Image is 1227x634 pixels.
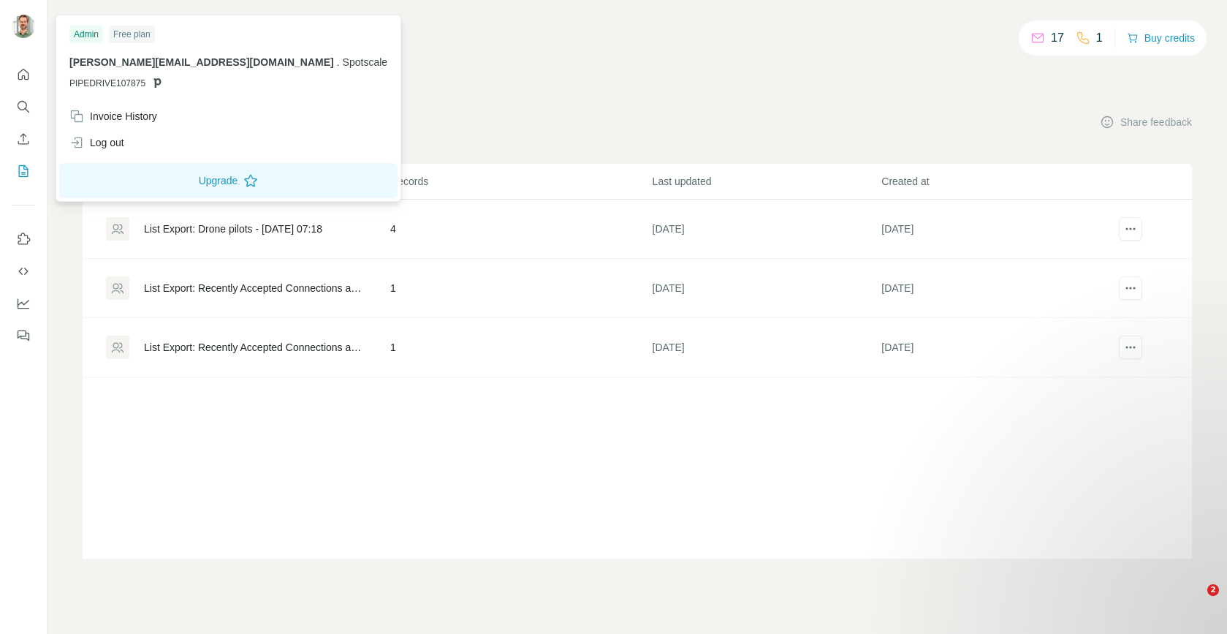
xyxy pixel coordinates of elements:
p: Last updated [653,174,881,189]
button: actions [1119,217,1142,241]
iframe: Intercom live chat [1177,584,1212,619]
div: Invoice History [69,109,157,124]
span: [PERSON_NAME][EMAIL_ADDRESS][DOMAIN_NAME] [69,56,334,68]
img: Avatar [12,15,35,38]
div: List Export: Recently Accepted Connections and InMails - [DATE] 10:37 [144,340,365,355]
button: My lists [12,158,35,184]
p: Created at [881,174,1109,189]
td: [DATE] [652,318,881,377]
div: Log out [69,135,124,150]
td: [DATE] [881,318,1110,377]
button: Use Surfe API [12,258,35,284]
button: Use Surfe on LinkedIn [12,226,35,252]
div: List Export: Drone pilots - [DATE] 07:18 [144,222,322,236]
span: . [337,56,340,68]
span: Spotscale [343,56,387,68]
p: 1 [1096,29,1103,47]
td: [DATE] [881,259,1110,318]
button: Search [12,94,35,120]
td: [DATE] [652,259,881,318]
span: PIPEDRIVE107875 [69,77,145,90]
button: Feedback [12,322,35,349]
button: Share feedback [1100,115,1192,129]
td: 1 [390,259,651,318]
div: Free plan [109,26,155,43]
button: actions [1119,276,1142,300]
td: 4 [390,200,651,259]
button: Quick start [12,61,35,88]
div: Admin [69,26,103,43]
td: [DATE] [652,200,881,259]
p: 17 [1051,29,1064,47]
td: [DATE] [881,200,1110,259]
button: actions [1119,336,1142,359]
p: Records [390,174,650,189]
div: List Export: Recently Accepted Connections and InMails - [DATE] 09:11 [144,281,365,295]
td: 1 [390,318,651,377]
button: Enrich CSV [12,126,35,152]
button: Upgrade [59,163,398,198]
span: 2 [1207,584,1219,596]
button: Buy credits [1127,28,1195,48]
button: Dashboard [12,290,35,317]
